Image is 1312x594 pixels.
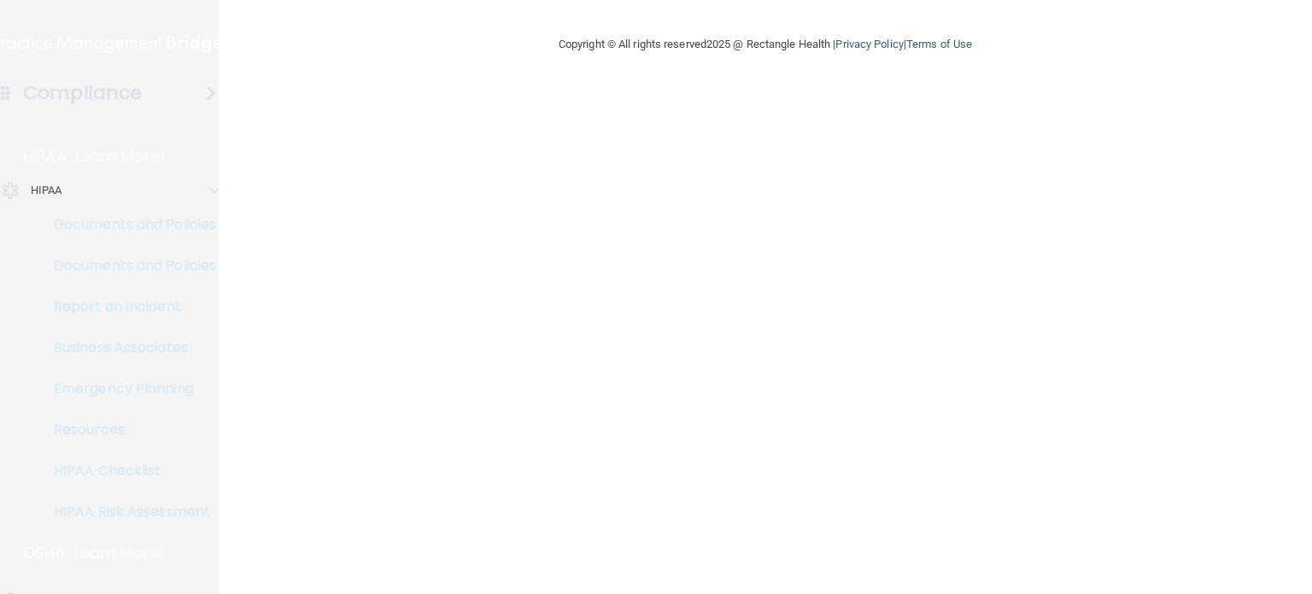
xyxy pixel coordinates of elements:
p: Documents and Policies [11,216,244,233]
p: Business Associates [11,339,244,356]
h4: Compliance [23,81,142,105]
div: Copyright © All rights reserved 2025 @ Rectangle Health | | [454,17,1077,72]
p: HIPAA Checklist [11,462,244,479]
p: HIPAA [23,146,67,167]
p: OSHA [23,543,66,563]
p: HIPAA [31,180,62,201]
a: Privacy Policy [835,38,903,50]
p: Learn More! [75,146,166,167]
p: HIPAA Risk Assessment [11,503,244,520]
a: Terms of Use [906,38,972,50]
p: Documents and Policies [11,257,244,274]
p: Report an Incident [11,298,244,315]
p: Learn More! [74,543,165,563]
p: Resources [11,421,244,438]
p: Emergency Planning [11,380,244,397]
